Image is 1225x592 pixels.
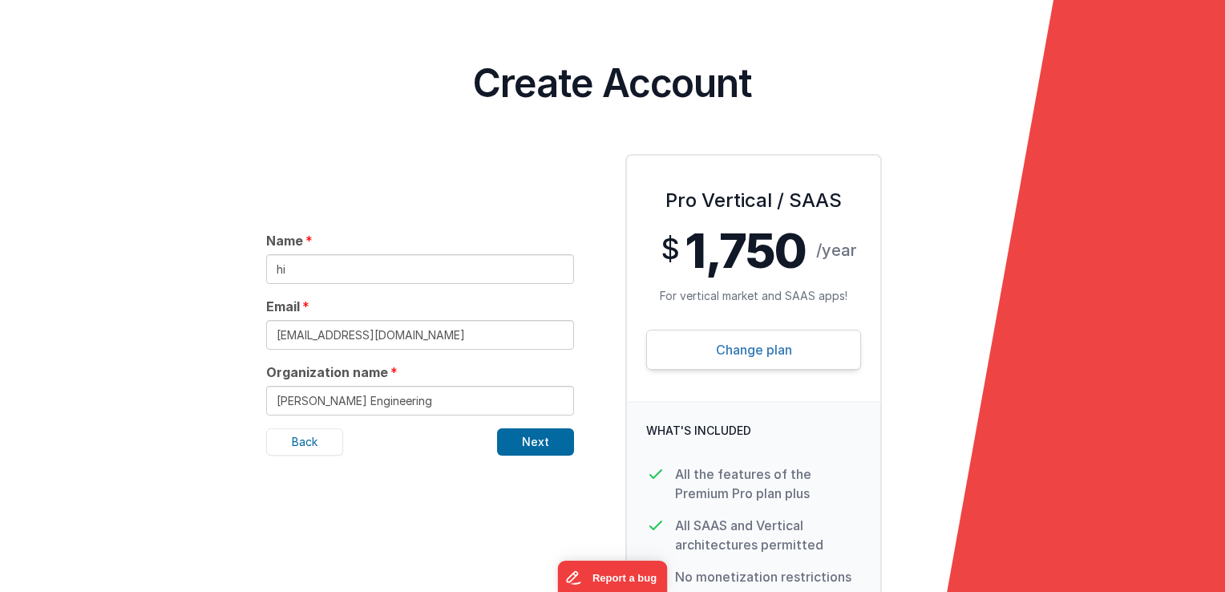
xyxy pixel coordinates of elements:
p: No monetization restrictions [675,567,851,586]
h3: Pro Vertical / SAAS [646,188,861,213]
span: Organization name [266,363,388,382]
a: Change plan [646,330,861,370]
button: Next [497,428,574,456]
span: Name [266,231,303,250]
p: All the features of the Premium Pro plan plus [675,464,861,503]
p: What's Included [646,422,861,439]
span: /year [816,239,856,262]
p: For vertical market and SAAS apps! [646,287,861,304]
p: All SAAS and Vertical architectures permitted [675,516,861,554]
h4: Create Account [13,64,1212,103]
span: $ [661,233,679,265]
span: 1,750 [685,226,807,274]
button: Back [266,428,343,456]
span: Email [266,297,300,316]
